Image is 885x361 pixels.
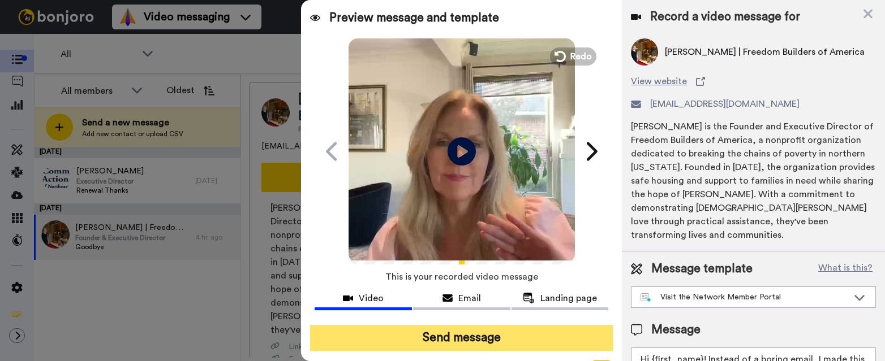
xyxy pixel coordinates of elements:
div: [PERSON_NAME] is the Founder and Executive Director of Freedom Builders of America, a nonprofit o... [631,120,876,242]
span: View website [631,75,687,88]
img: nextgen-template.svg [641,293,651,302]
span: Video [359,292,384,305]
span: This is your recorded video message [385,264,538,289]
span: Email [458,292,481,305]
span: [EMAIL_ADDRESS][DOMAIN_NAME] [650,97,800,111]
button: What is this? [815,260,876,277]
span: Message template [651,260,753,277]
div: Visit the Network Member Portal [641,292,848,303]
button: Send message [310,325,613,351]
a: View website [631,75,876,88]
span: Landing page [540,292,597,305]
span: Message [651,321,701,338]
